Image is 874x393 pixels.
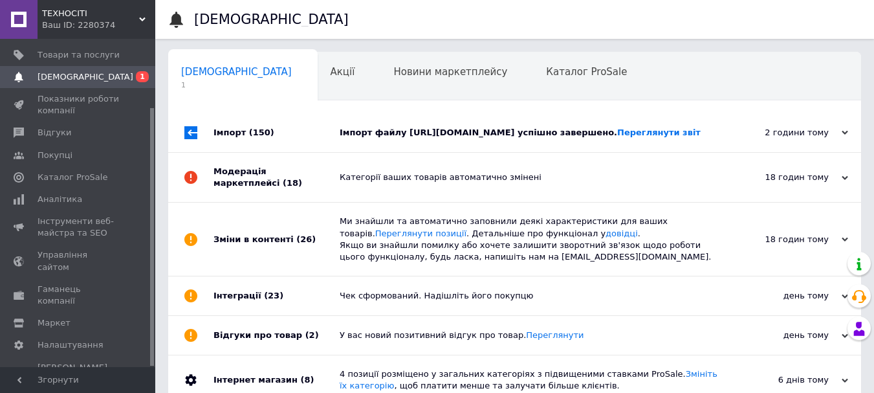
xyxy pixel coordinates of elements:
div: 4 позиції розміщено у загальних категоріях з підвищеними ставками ProSale. , щоб платити менше та... [340,368,719,392]
span: Показники роботи компанії [38,93,120,117]
div: Імпорт файлу [URL][DOMAIN_NAME] успішно завершено. [340,127,719,139]
span: Покупці [38,150,72,161]
span: Налаштування [38,339,104,351]
span: [DEMOGRAPHIC_DATA] [38,71,133,83]
span: (2) [305,330,319,340]
div: Інтеграції [213,276,340,315]
span: (18) [283,178,302,188]
div: день тому [719,330,848,341]
a: Переглянути звіт [617,128,701,137]
span: Новини маркетплейсу [393,66,507,78]
a: Переглянути [526,330,584,340]
div: Зміни в контенті [213,203,340,276]
div: Ми знайшли та автоматично заповнили деякі характеристики для ваших товарів. . Детальніше про функ... [340,216,719,263]
div: Ваш ID: 2280374 [42,19,155,31]
span: (150) [249,128,274,137]
span: Відгуки [38,127,71,139]
span: (8) [300,375,314,385]
span: Гаманець компанії [38,284,120,307]
h1: [DEMOGRAPHIC_DATA] [194,12,349,27]
a: довідці [606,229,638,238]
div: У вас новий позитивний відгук про товар. [340,330,719,341]
span: Управління сайтом [38,249,120,273]
div: Модерація маркетплейсі [213,153,340,202]
span: Каталог ProSale [38,172,107,183]
span: Інструменти веб-майстра та SEO [38,216,120,239]
span: Маркет [38,317,71,329]
span: (26) [296,234,316,244]
span: Акції [331,66,355,78]
div: день тому [719,290,848,302]
span: Аналітика [38,194,82,205]
div: 2 години тому [719,127,848,139]
div: 18 годин тому [719,172,848,183]
div: Імпорт [213,113,340,152]
span: [DEMOGRAPHIC_DATA] [181,66,292,78]
span: 1 [181,80,292,90]
span: (23) [264,291,283,300]
span: ТЕХНОСІТІ [42,8,139,19]
span: Каталог ProSale [546,66,627,78]
div: Категорії ваших товарів автоматично змінені [340,172,719,183]
div: 18 годин тому [719,234,848,245]
span: 1 [136,71,149,82]
div: Чек сформований. Надішліть його покупцю [340,290,719,302]
a: Переглянути позиції [375,229,466,238]
div: Відгуки про товар [213,316,340,355]
span: Товари та послуги [38,49,120,61]
div: 6 днів тому [719,374,848,386]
